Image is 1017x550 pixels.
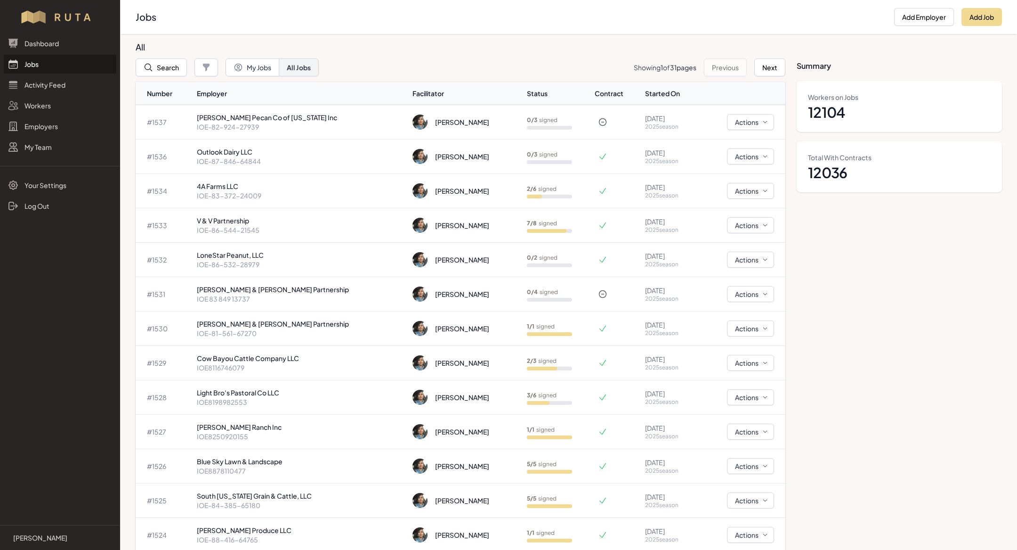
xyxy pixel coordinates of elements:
[197,216,405,225] p: V & V Partnership
[894,8,954,26] button: Add Employer
[645,492,695,501] p: [DATE]
[136,208,193,243] td: # 1533
[435,186,489,196] div: [PERSON_NAME]
[197,388,405,397] p: Light Bro's Pastoral Co LLC
[136,105,193,140] td: # 1537
[197,191,405,200] p: IOE-83-372-24009
[527,392,536,399] b: 3 / 6
[527,495,536,502] b: 5 / 5
[645,467,695,475] p: 2025 season
[197,466,405,476] p: IOE8878110477
[435,289,489,299] div: [PERSON_NAME]
[645,433,695,440] p: 2025 season
[527,529,534,536] b: 1 / 1
[527,460,557,468] p: signed
[435,358,489,368] div: [PERSON_NAME]
[136,58,187,76] button: Search
[527,220,557,227] p: signed
[645,398,695,406] p: 2025 season
[197,422,405,432] p: [PERSON_NAME] Ranch Inc
[727,320,774,337] button: Actions
[435,117,489,127] div: [PERSON_NAME]
[197,285,405,294] p: [PERSON_NAME] & [PERSON_NAME] Partnership
[197,535,405,544] p: IOE-88-416-64765
[527,392,557,399] p: signed
[527,357,536,364] b: 2 / 3
[645,364,695,371] p: 2025 season
[136,277,193,312] td: # 1531
[136,10,887,24] h2: Jobs
[808,104,991,121] dd: 12104
[808,164,991,181] dd: 12036
[435,496,489,505] div: [PERSON_NAME]
[136,346,193,380] td: # 1529
[197,491,405,501] p: South [US_STATE] Grain & Cattle, LLC
[136,415,193,449] td: # 1527
[435,221,489,230] div: [PERSON_NAME]
[645,114,695,123] p: [DATE]
[136,140,193,174] td: # 1536
[527,288,558,296] p: signed
[527,254,557,262] p: signed
[527,460,536,468] b: 5 / 5
[197,156,405,166] p: IOE-87-846-64844
[641,82,699,105] th: Started On
[197,225,405,235] p: IOE-86-544-21545
[527,323,555,330] p: signed
[645,389,695,398] p: [DATE]
[727,389,774,405] button: Actions
[136,82,193,105] th: Number
[435,530,489,540] div: [PERSON_NAME]
[197,328,405,338] p: IOE-81-561-67270
[727,148,774,164] button: Actions
[727,286,774,302] button: Actions
[136,243,193,277] td: # 1532
[197,363,405,372] p: IOE8116746079
[727,458,774,474] button: Actions
[136,380,193,415] td: # 1528
[645,157,695,165] p: 2025 season
[727,527,774,543] button: Actions
[645,261,695,268] p: 2025 season
[527,495,557,502] p: signed
[197,525,405,535] p: [PERSON_NAME] Produce LLC
[435,427,489,436] div: [PERSON_NAME]
[645,526,695,536] p: [DATE]
[523,82,595,105] th: Status
[527,185,536,192] b: 2 / 6
[226,58,279,76] button: My Jobs
[197,294,405,304] p: IOE 83 849 13737
[727,183,774,199] button: Actions
[670,63,696,72] span: 31 pages
[797,41,1002,72] h3: Summary
[4,197,116,215] a: Log Out
[645,226,695,234] p: 2025 season
[527,254,537,261] b: 0 / 2
[197,353,405,363] p: Cow Bayou Cattle Company LLC
[808,92,991,102] dt: Workers on Jobs
[645,354,695,364] p: [DATE]
[136,41,778,53] h3: All
[727,217,774,233] button: Actions
[20,9,100,25] img: Workflow
[527,288,538,296] b: 0 / 4
[645,148,695,157] p: [DATE]
[808,153,991,162] dt: Total With Contracts
[754,58,785,76] button: Next
[197,432,405,441] p: IOE8250920155
[704,58,747,76] button: Previous
[527,357,557,365] p: signed
[645,295,695,303] p: 2025 season
[197,397,405,407] p: IOE8198982553
[727,114,774,130] button: Actions
[279,58,319,76] button: All Jobs
[435,255,489,264] div: [PERSON_NAME]
[4,34,116,53] a: Dashboard
[435,324,489,333] div: [PERSON_NAME]
[197,122,405,131] p: IOE-82-924-27939
[645,423,695,433] p: [DATE]
[4,176,116,195] a: Your Settings
[4,138,116,156] a: My Team
[197,113,405,122] p: [PERSON_NAME] Pecan Co of [US_STATE] Inc
[435,152,489,161] div: [PERSON_NAME]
